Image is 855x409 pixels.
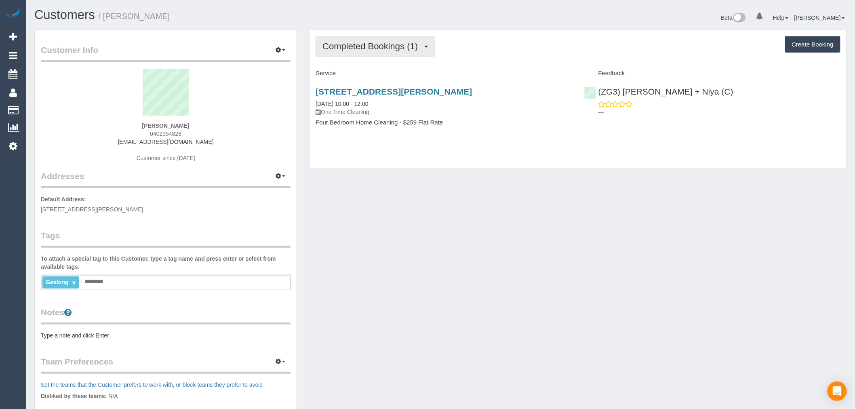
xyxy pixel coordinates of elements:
a: Help [773,15,789,21]
img: Automaid Logo [5,8,21,19]
h4: Feedback [584,70,840,77]
a: Set the teams that the Customer prefers to work with, or block teams they prefer to avoid [41,382,263,388]
legend: Customer Info [41,44,291,62]
p: --- [598,108,840,116]
span: N/A [108,393,118,399]
span: Completed Bookings (1) [322,41,422,51]
button: Completed Bookings (1) [316,36,435,57]
a: Customers [34,8,95,22]
strong: [PERSON_NAME] [142,122,189,129]
legend: Team Preferences [41,356,291,374]
a: Beta [721,15,746,21]
a: × [72,279,76,286]
img: New interface [733,13,746,23]
a: [STREET_ADDRESS][PERSON_NAME] [316,87,472,96]
span: Geelong [46,279,68,285]
div: Open Intercom Messenger [828,382,847,401]
small: / [PERSON_NAME] [99,12,170,21]
label: To attach a special tag to this Customer, type a tag name and press enter or select from availabl... [41,255,291,271]
a: (ZG3) [PERSON_NAME] + Niya (C) [584,87,733,96]
legend: Tags [41,230,291,248]
span: 0402354828 [150,131,181,137]
h4: Service [316,70,572,77]
label: Default Address: [41,195,86,203]
label: Disliked by these teams: [41,392,107,400]
legend: Notes [41,306,291,325]
a: [PERSON_NAME] [794,15,845,21]
button: Create Booking [785,36,840,53]
a: [DATE] 10:00 - 12:00 [316,101,368,107]
h4: Four Bedroom Home Cleaning - $259 Flat Rate [316,119,572,126]
a: [EMAIL_ADDRESS][DOMAIN_NAME] [118,139,214,145]
span: [STREET_ADDRESS][PERSON_NAME] [41,206,143,213]
pre: Type a note and click Enter [41,331,291,339]
span: Customer since [DATE] [137,155,195,161]
p: One Time Cleaning [316,108,572,116]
